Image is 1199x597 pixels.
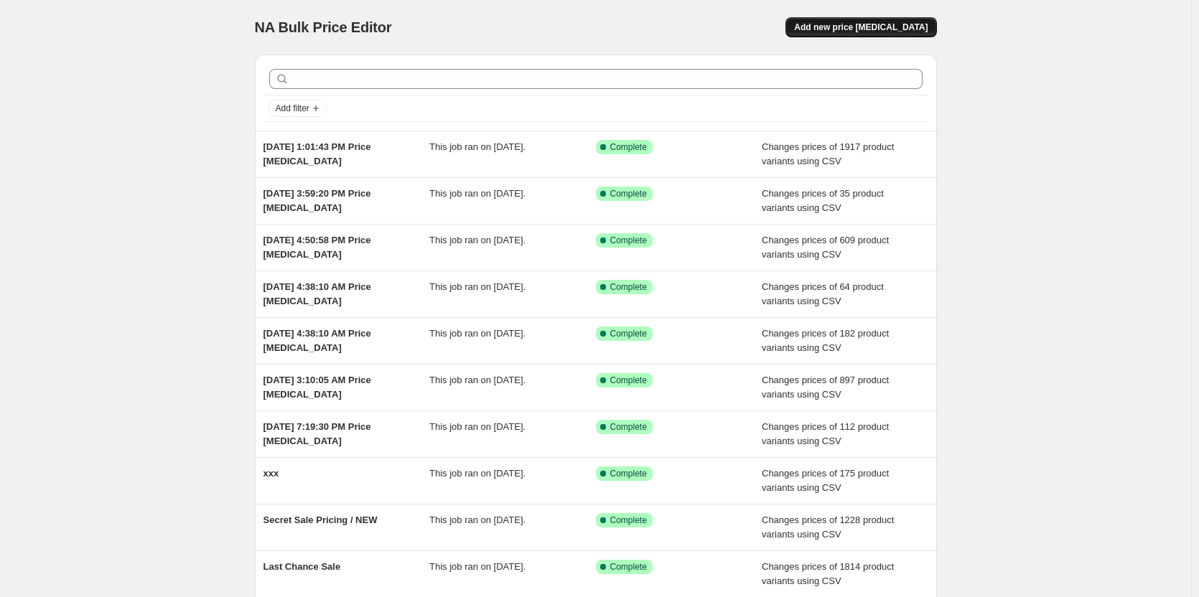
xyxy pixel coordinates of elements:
[762,235,889,260] span: Changes prices of 609 product variants using CSV
[263,188,371,213] span: [DATE] 3:59:20 PM Price [MEDICAL_DATA]
[610,141,647,153] span: Complete
[429,281,526,292] span: This job ran on [DATE].
[429,468,526,479] span: This job ran on [DATE].
[610,188,647,199] span: Complete
[429,514,526,525] span: This job ran on [DATE].
[429,375,526,385] span: This job ran on [DATE].
[429,141,526,152] span: This job ran on [DATE].
[429,188,526,199] span: This job ran on [DATE].
[762,375,889,400] span: Changes prices of 897 product variants using CSV
[263,235,371,260] span: [DATE] 4:50:58 PM Price [MEDICAL_DATA]
[762,421,889,446] span: Changes prices of 112 product variants using CSV
[762,188,884,213] span: Changes prices of 35 product variants using CSV
[429,561,526,572] span: This job ran on [DATE].
[762,328,889,353] span: Changes prices of 182 product variants using CSV
[269,100,327,117] button: Add filter
[429,421,526,432] span: This job ran on [DATE].
[263,375,371,400] span: [DATE] 3:10:05 AM Price [MEDICAL_DATA]
[263,468,279,479] span: xxx
[794,22,928,33] span: Add new price [MEDICAL_DATA]
[762,561,894,586] span: Changes prices of 1814 product variants using CSV
[610,468,647,479] span: Complete
[263,281,371,306] span: [DATE] 4:38:10 AM Price [MEDICAL_DATA]
[429,328,526,339] span: This job ran on [DATE].
[610,375,647,386] span: Complete
[263,328,371,353] span: [DATE] 4:38:10 AM Price [MEDICAL_DATA]
[263,421,371,446] span: [DATE] 7:19:30 PM Price [MEDICAL_DATA]
[762,281,884,306] span: Changes prices of 64 product variants using CSV
[762,514,894,540] span: Changes prices of 1228 product variants using CSV
[429,235,526,245] span: This job ran on [DATE].
[255,19,392,35] span: NA Bulk Price Editor
[276,103,309,114] span: Add filter
[610,235,647,246] span: Complete
[762,468,889,493] span: Changes prices of 175 product variants using CSV
[610,421,647,433] span: Complete
[762,141,894,166] span: Changes prices of 1917 product variants using CSV
[785,17,936,37] button: Add new price [MEDICAL_DATA]
[610,281,647,293] span: Complete
[610,561,647,573] span: Complete
[610,328,647,339] span: Complete
[263,141,371,166] span: [DATE] 1:01:43 PM Price [MEDICAL_DATA]
[263,561,341,572] span: Last Chance Sale
[263,514,378,525] span: Secret Sale Pricing / NEW
[610,514,647,526] span: Complete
